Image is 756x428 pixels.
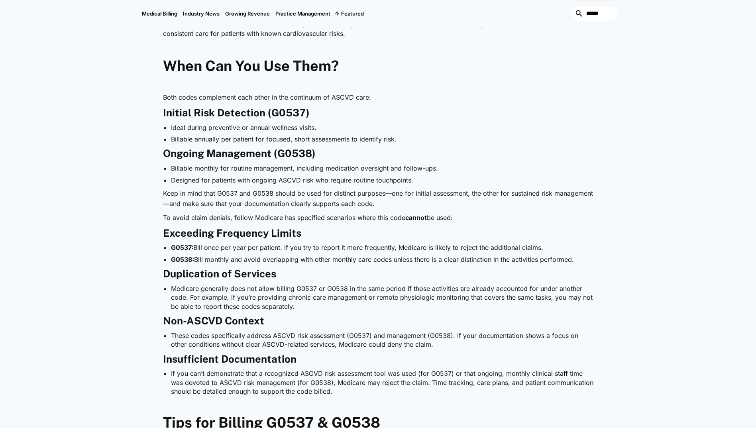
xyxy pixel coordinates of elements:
[163,147,316,159] strong: Ongoing Management (G0538)
[163,107,310,119] strong: Initial Risk Detection (G0537)
[163,353,297,365] strong: Insufficient Documentation
[333,0,367,27] div: Featured
[180,0,222,27] a: Industry News
[163,92,593,103] p: Both codes complement each other in the continuum of ASCVD care:
[163,400,593,410] p: ‍
[222,0,273,27] a: Growing Revenue
[171,243,193,251] strong: G0537:
[171,176,593,185] li: Designed for patients with ongoing ASCVD risk who require routine touchpoints.
[163,19,593,39] p: Focuses on monthly ASCVD risk management, covering medication adjustments, lifestyle coaching, an...
[163,57,339,74] strong: When Can You Use Them?
[171,243,593,252] li: Bill once per year per patient. If you try to report it more frequently, Medicare is likely to re...
[163,227,301,239] strong: Exceeding Frequency Limits
[163,79,593,89] p: ‍
[273,0,333,27] a: Practice Management
[171,255,593,264] li: Bill monthly and avoid overlapping with other monthly care codes unless there is a clear distinct...
[171,123,593,132] li: Ideal during preventive or annual wellness visits.
[171,135,593,143] li: Billable annually per patient for focused, short assessments to identify risk.
[171,284,593,311] li: Medicare generally does not allow billing G0537 or G0538 in the same period if those activities a...
[163,315,264,327] strong: Non-ASCVD Context
[163,268,276,280] strong: Duplication of Services
[341,10,364,17] div: Featured
[405,214,427,222] strong: cannot
[171,255,194,263] strong: G0538:
[163,43,593,53] p: ‍
[139,0,180,27] a: Medical Billing
[163,213,593,223] p: To avoid claim denials, follow Medicare has specified scenarios where this code be used:
[171,164,593,173] li: Billable monthly for routine management, including medication oversight and follow-ups.
[163,20,186,27] strong: G0538:
[171,331,593,349] li: These codes specifically address ASCVD risk assessment (G0537) and management (G0538). If your do...
[163,188,593,209] p: Keep in mind that G0537 and G0538 should be used for distinct purposes—one for initial assessment...
[171,369,593,396] li: If you can’t demonstrate that a recognized ASCVD risk assessment tool was used (for G0537) or tha...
